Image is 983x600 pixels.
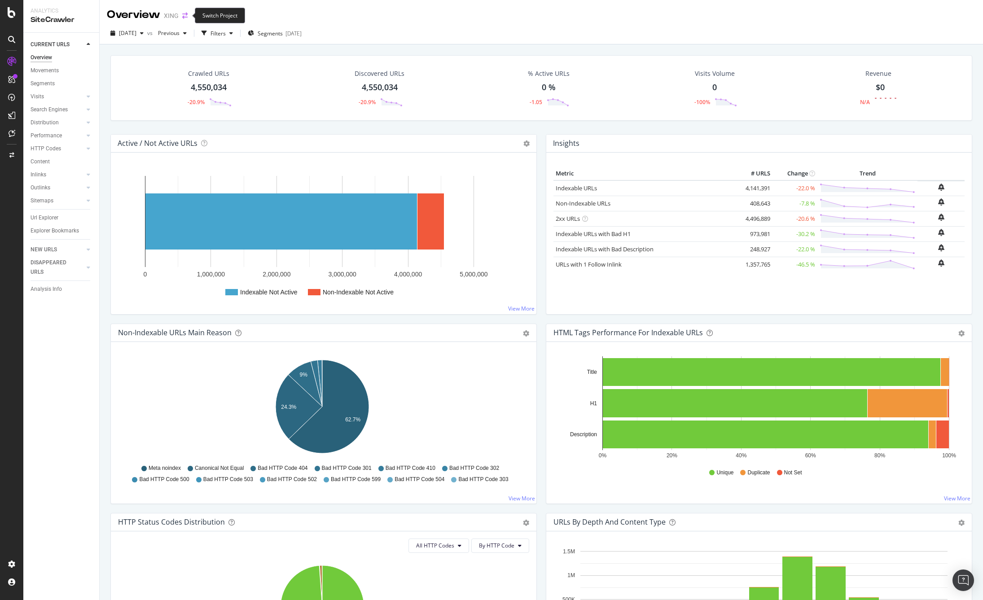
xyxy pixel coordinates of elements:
span: Unique [716,469,733,477]
a: Sitemaps [31,196,84,206]
button: All HTTP Codes [408,539,469,553]
div: Filters [211,30,226,37]
div: Non-Indexable URLs Main Reason [118,328,232,337]
div: bell-plus [938,259,944,267]
td: 1,357,765 [737,257,772,272]
button: Filters [198,26,237,40]
div: Segments [31,79,55,88]
th: # URLS [737,167,772,180]
span: Bad HTTP Code 410 [386,464,435,472]
a: DISAPPEARED URLS [31,258,84,277]
a: Non-Indexable URLs [556,199,610,207]
button: Segments[DATE] [244,26,305,40]
div: XING [164,11,179,20]
span: Meta noindex [149,464,181,472]
div: HTML Tags Performance for Indexable URLs [553,328,703,337]
a: Url Explorer [31,213,93,223]
text: 24.3% [281,404,296,410]
div: Analysis Info [31,285,62,294]
a: Indexable URLs with Bad Description [556,245,654,253]
td: -22.0 % [772,180,817,196]
div: bell-plus [938,214,944,221]
text: 100% [942,452,956,459]
text: 9% [300,372,308,378]
span: Bad HTTP Code 302 [449,464,499,472]
text: 4,000,000 [394,271,422,278]
div: Explorer Bookmarks [31,226,79,236]
text: 1,000,000 [197,271,225,278]
button: By HTTP Code [471,539,529,553]
div: bell-plus [938,198,944,206]
td: 408,643 [737,196,772,211]
div: Content [31,157,50,166]
div: Url Explorer [31,213,58,223]
span: vs [147,29,154,37]
div: Outlinks [31,183,50,193]
div: CURRENT URLS [31,40,70,49]
div: % Active URLs [528,69,570,78]
div: Inlinks [31,170,46,180]
div: [DATE] [285,30,302,37]
th: Trend [817,167,917,180]
div: 0 [712,82,717,93]
text: 0% [599,452,607,459]
div: bell-plus [938,184,944,191]
div: Movements [31,66,59,75]
div: 0 % [542,82,556,93]
div: gear [958,330,965,337]
a: Distribution [31,118,84,127]
div: -20.9% [188,98,205,106]
div: Analytics [31,7,92,15]
text: 40% [736,452,746,459]
button: Previous [154,26,190,40]
a: CURRENT URLS [31,40,84,49]
td: -22.0 % [772,241,817,257]
div: gear [523,520,529,526]
a: Indexable URLs [556,184,597,192]
svg: A chart. [553,356,961,460]
a: Explorer Bookmarks [31,226,93,236]
div: arrow-right-arrow-left [182,13,188,19]
i: Options [523,140,530,147]
div: Open Intercom Messenger [952,569,974,591]
div: SiteCrawler [31,15,92,25]
div: Performance [31,131,62,140]
td: 973,981 [737,226,772,241]
div: A chart. [118,167,529,307]
div: Overview [31,53,52,62]
div: gear [958,520,965,526]
div: Crawled URLs [188,69,229,78]
div: 4,550,034 [362,82,398,93]
span: Bad HTTP Code 303 [458,476,508,483]
span: Previous [154,29,180,37]
a: Search Engines [31,105,84,114]
span: $0 [876,82,885,92]
div: Switch Project [195,8,245,23]
div: -20.9% [359,98,376,106]
a: Content [31,157,93,166]
a: Performance [31,131,84,140]
text: 3,000,000 [329,271,356,278]
a: Movements [31,66,93,75]
a: HTTP Codes [31,144,84,153]
text: Indexable Not Active [240,289,298,296]
td: 248,927 [737,241,772,257]
div: -1.05 [530,98,542,106]
text: 1.5M [563,548,575,555]
h4: Insights [553,137,579,149]
th: Change [772,167,817,180]
div: Distribution [31,118,59,127]
span: Revenue [865,69,891,78]
span: Segments [258,30,283,37]
a: Overview [31,53,93,62]
text: 2,000,000 [263,271,290,278]
span: 2025 Aug. 8th [119,29,136,37]
a: NEW URLS [31,245,84,254]
div: -100% [694,98,710,106]
text: Non-Indexable Not Active [323,289,394,296]
text: 5,000,000 [460,271,487,278]
a: View More [509,495,535,502]
text: 80% [874,452,885,459]
span: All HTTP Codes [416,542,454,549]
